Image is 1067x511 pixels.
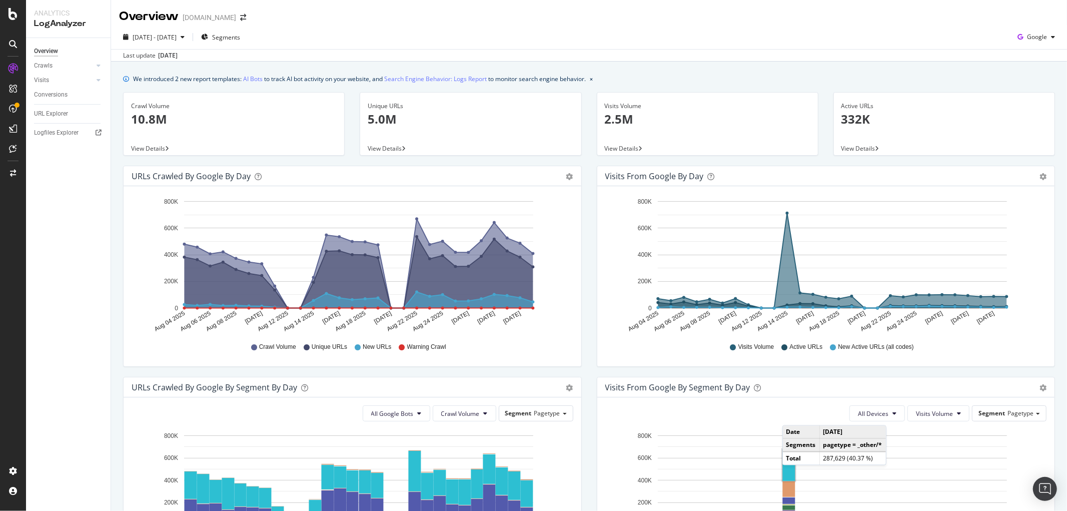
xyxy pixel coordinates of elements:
[859,310,892,333] text: Aug 22 2025
[34,61,94,71] a: Crawls
[132,171,251,181] div: URLs Crawled by Google by day
[34,75,49,86] div: Visits
[587,72,595,86] button: close banner
[1033,477,1057,501] div: Open Intercom Messenger
[924,310,944,325] text: [DATE]
[505,409,532,417] span: Segment
[282,310,315,333] text: Aug 14 2025
[849,405,905,421] button: All Devices
[175,305,178,312] text: 0
[373,310,393,325] text: [DATE]
[34,128,79,138] div: Logfiles Explorer
[371,409,414,418] span: All Google Bots
[179,310,212,333] text: Aug 06 2025
[1013,29,1059,45] button: Google
[34,8,103,18] div: Analytics
[259,343,296,351] span: Crawl Volume
[637,499,651,506] text: 200K
[678,310,711,333] text: Aug 08 2025
[637,278,651,285] text: 200K
[916,409,953,418] span: Visits Volume
[1039,384,1046,391] div: gear
[819,425,886,438] td: [DATE]
[841,102,1047,111] div: Active URLs
[566,384,573,391] div: gear
[975,310,995,325] text: [DATE]
[132,194,568,333] svg: A chart.
[197,29,244,45] button: Segments
[131,144,165,153] span: View Details
[949,310,969,325] text: [DATE]
[502,310,522,325] text: [DATE]
[858,409,888,418] span: All Devices
[783,425,820,438] td: Date
[205,310,238,333] text: Aug 08 2025
[363,343,391,351] span: New URLs
[16,26,24,34] img: website_grey.svg
[133,74,586,84] div: We introduced 2 new report templates: to track AI bot activity on your website, and to monitor se...
[164,499,178,506] text: 200K
[34,61,53,71] div: Crawls
[119,29,189,45] button: [DATE] - [DATE]
[164,278,178,285] text: 200K
[368,102,573,111] div: Unique URLs
[164,477,178,484] text: 400K
[450,310,470,325] text: [DATE]
[1039,173,1046,180] div: gear
[34,75,94,86] a: Visits
[34,128,104,138] a: Logfiles Explorer
[368,111,573,128] p: 5.0M
[133,33,177,42] span: [DATE] - [DATE]
[838,343,913,351] span: New Active URLs (all codes)
[411,310,444,333] text: Aug 24 2025
[783,438,820,452] td: Segments
[34,109,68,119] div: URL Explorer
[885,310,918,333] text: Aug 24 2025
[648,305,652,312] text: 0
[637,225,651,232] text: 600K
[34,46,58,57] div: Overview
[244,310,264,325] text: [DATE]
[907,405,969,421] button: Visits Volume
[637,454,651,461] text: 600K
[257,310,290,333] text: Aug 12 2025
[34,90,104,100] a: Conversions
[164,225,178,232] text: 600K
[841,144,875,153] span: View Details
[312,343,347,351] span: Unique URLs
[34,90,68,100] div: Conversions
[789,343,822,351] span: Active URLs
[605,194,1042,333] svg: A chart.
[756,310,789,333] text: Aug 14 2025
[16,16,24,24] img: logo_orange.svg
[637,251,651,258] text: 400K
[978,409,1005,417] span: Segment
[1027,33,1047,41] span: Google
[637,198,651,205] text: 800K
[605,111,810,128] p: 2.5M
[183,13,236,23] div: [DOMAIN_NAME]
[846,310,866,325] text: [DATE]
[123,51,178,60] div: Last update
[476,310,496,325] text: [DATE]
[42,58,50,66] img: tab_domain_overview_orange.svg
[164,454,178,461] text: 600K
[34,18,103,30] div: LogAnalyzer
[164,432,178,439] text: 800K
[26,26,112,34] div: Dominio: [DOMAIN_NAME]
[1007,409,1033,417] span: Pagetype
[807,310,840,333] text: Aug 18 2025
[363,405,430,421] button: All Google Bots
[819,438,886,452] td: pagetype = _other/*
[132,382,297,392] div: URLs Crawled by Google By Segment By Day
[441,409,480,418] span: Crawl Volume
[566,173,573,180] div: gear
[819,452,886,465] td: 287,629 (40.37 %)
[131,111,337,128] p: 10.8M
[384,74,487,84] a: Search Engine Behavior: Logs Report
[605,144,639,153] span: View Details
[212,33,240,42] span: Segments
[605,102,810,111] div: Visits Volume
[101,58,109,66] img: tab_keywords_by_traffic_grey.svg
